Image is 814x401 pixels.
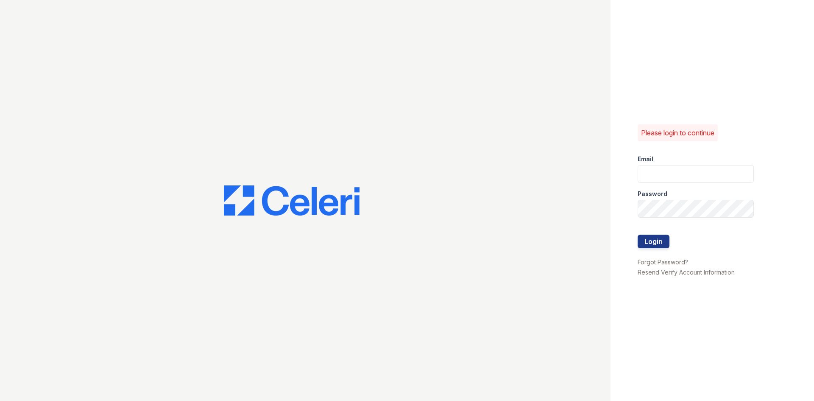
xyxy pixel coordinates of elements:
p: Please login to continue [641,128,714,138]
a: Resend Verify Account Information [638,269,735,276]
label: Password [638,190,667,198]
button: Login [638,235,669,248]
label: Email [638,155,653,163]
img: CE_Logo_Blue-a8612792a0a2168367f1c8372b55b34899dd931a85d93a1a3d3e32e68fde9ad4.png [224,185,360,216]
a: Forgot Password? [638,258,688,266]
